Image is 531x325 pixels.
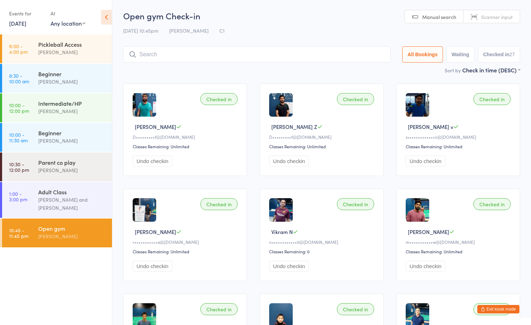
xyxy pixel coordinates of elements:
span: Scanner input [481,13,513,20]
div: m•••••••••••w@[DOMAIN_NAME] [406,239,513,245]
div: Checked in [200,198,238,210]
span: [PERSON_NAME] [135,123,176,130]
div: 27 [509,52,515,57]
button: Undo checkin [406,261,445,272]
button: Checked in27 [478,46,520,63]
a: 1:00 -3:00 pmAdult Class[PERSON_NAME] and [PERSON_NAME] [2,182,112,218]
img: image1744935182.png [406,93,429,117]
div: Pickleball Access [38,40,106,48]
span: Manual search [422,13,456,20]
div: Parent co play [38,158,106,166]
time: 10:00 - 11:30 am [9,132,28,143]
div: Intermediate/HP [38,99,106,107]
a: 6:00 -4:00 pmPickleball Access[PERSON_NAME] [2,34,112,63]
span: [PERSON_NAME] [169,27,208,34]
div: Checked in [337,303,374,315]
div: Check in time (DESC) [462,66,520,74]
div: Classes Remaining: Unlimited [269,143,376,149]
div: Any location [51,19,85,27]
div: r•••••••••••a@[DOMAIN_NAME] [133,239,240,245]
time: 6:00 - 4:00 pm [9,43,28,54]
div: Classes Remaining: 0 [269,248,376,254]
img: image1686406797.png [269,198,293,222]
input: Search [123,46,391,63]
span: Vikram N [271,228,293,235]
div: [PERSON_NAME] [38,232,106,240]
img: image1723321079.png [269,93,293,117]
span: [PERSON_NAME] [135,228,176,235]
div: Checked in [200,93,238,105]
time: 8:30 - 10:00 am [9,73,29,84]
div: Classes Remaining: Unlimited [406,248,513,254]
button: Undo checkin [133,261,172,272]
h2: Open gym Check-in [123,10,520,21]
button: Waiting [446,46,474,63]
div: n••••••••••••0@[DOMAIN_NAME] [269,239,376,245]
button: Undo checkin [269,156,309,167]
a: 10:30 -12:00 pmParent co play[PERSON_NAME] [2,152,112,181]
div: Beginner [38,70,106,78]
a: [DATE] [9,19,26,27]
div: [PERSON_NAME] [38,107,106,115]
div: Checked in [473,198,511,210]
a: 10:00 -11:30 amBeginner[PERSON_NAME] [2,123,112,152]
a: 8:30 -10:00 amBeginner[PERSON_NAME] [2,64,112,93]
div: Beginner [38,129,106,137]
button: Undo checkin [269,261,309,272]
div: Checked in [200,303,238,315]
time: 10:45 - 11:45 pm [9,227,28,239]
img: image1673574506.png [406,198,429,222]
div: Events for [9,8,44,19]
button: All Bookings [402,46,443,63]
div: At [51,8,85,19]
img: image1723321148.png [133,93,156,117]
time: 10:00 - 12:00 pm [9,102,29,113]
span: [DATE] 10:45pm [123,27,158,34]
div: D•••••••••f@[DOMAIN_NAME] [269,134,376,140]
img: image1674090829.png [133,198,156,222]
div: Adult Class [38,188,106,196]
div: Checked in [337,198,374,210]
div: [PERSON_NAME] and [PERSON_NAME] [38,196,106,212]
time: 1:00 - 3:00 pm [9,191,27,202]
div: [PERSON_NAME] [38,48,106,56]
span: [PERSON_NAME] v [408,123,453,130]
div: D•••••••••f@[DOMAIN_NAME] [133,134,240,140]
div: Checked in [473,93,511,105]
span: [PERSON_NAME] Z [271,123,317,130]
button: Exit kiosk mode [477,305,519,313]
span: [PERSON_NAME] [408,228,449,235]
div: [PERSON_NAME] [38,166,106,174]
div: Classes Remaining: Unlimited [406,143,513,149]
button: Undo checkin [406,156,445,167]
a: 10:00 -12:00 pmIntermediate/HP[PERSON_NAME] [2,93,112,122]
div: [PERSON_NAME] [38,78,106,86]
div: Classes Remaining: Unlimited [133,143,240,149]
button: Undo checkin [133,156,172,167]
time: 10:30 - 12:00 pm [9,161,29,173]
label: Sort by [445,67,461,74]
span: C1 [219,27,225,34]
div: Open gym [38,225,106,232]
div: s•••••••••••••n@[DOMAIN_NAME] [406,134,513,140]
div: Checked in [473,303,511,315]
div: [PERSON_NAME] [38,137,106,145]
a: 10:45 -11:45 pmOpen gym[PERSON_NAME] [2,219,112,247]
div: Checked in [337,93,374,105]
div: Classes Remaining: Unlimited [133,248,240,254]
